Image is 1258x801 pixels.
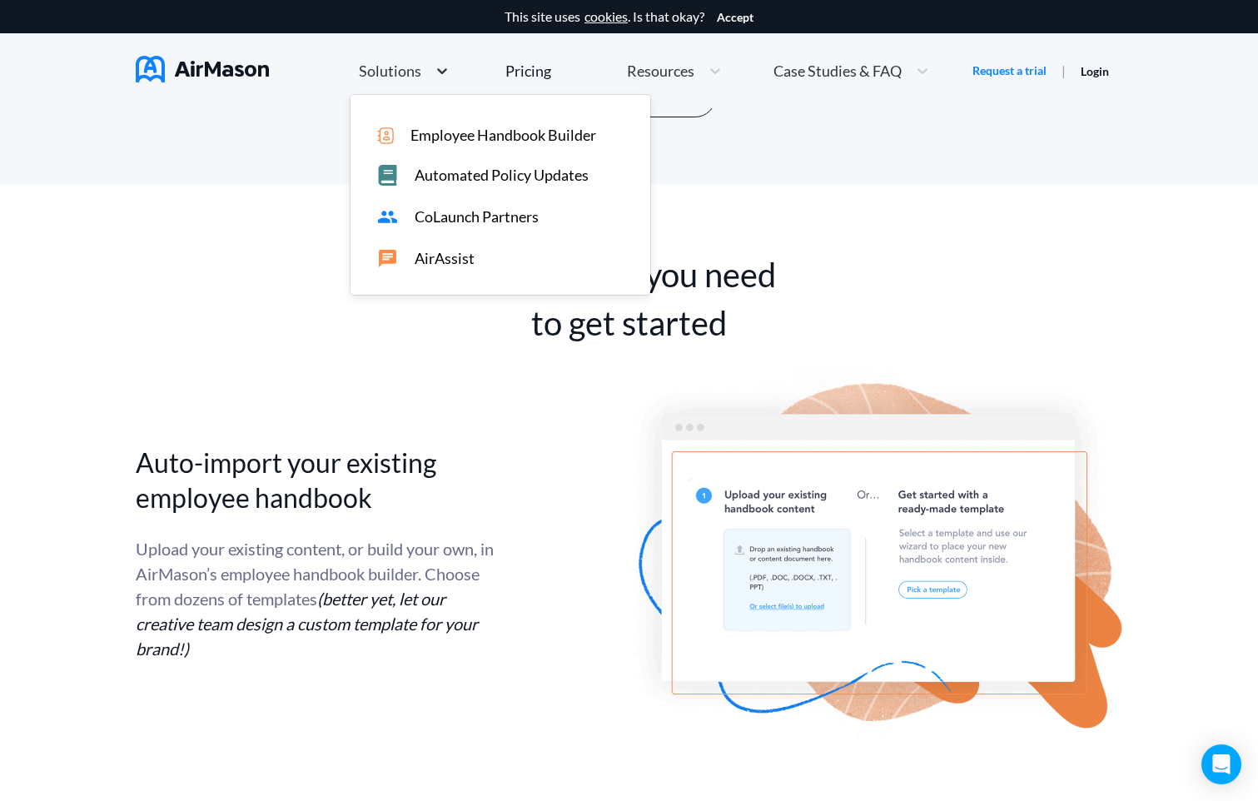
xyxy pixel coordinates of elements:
[136,445,494,515] h2: Auto-import your existing employee handbook
[1081,64,1109,78] a: Login
[136,589,478,659] span: (better yet, let our creative team design a custom template for your brand!)
[1062,62,1066,78] span: |
[773,63,902,78] span: Case Studies & FAQ
[505,63,551,78] div: Pricing
[627,63,694,78] span: Resources
[359,63,421,78] span: Solutions
[584,9,628,24] a: cookies
[629,364,1123,740] img: auto import
[410,127,596,144] span: Employee Handbook Builder
[415,250,475,267] span: AirAssist
[717,11,753,24] button: Accept cookies
[136,56,269,82] img: AirMason Logo
[505,56,551,86] a: Pricing
[415,167,589,184] span: Automated Policy Updates
[377,127,394,144] img: icon
[972,62,1047,79] a: Request a trial
[136,536,494,661] div: Upload your existing content, or build your own, in AirMason’s employee handbook builder. Choose ...
[1201,744,1241,784] div: Open Intercom Messenger
[476,251,783,347] div: Everything you need to get started
[415,208,539,226] span: CoLaunch Partners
